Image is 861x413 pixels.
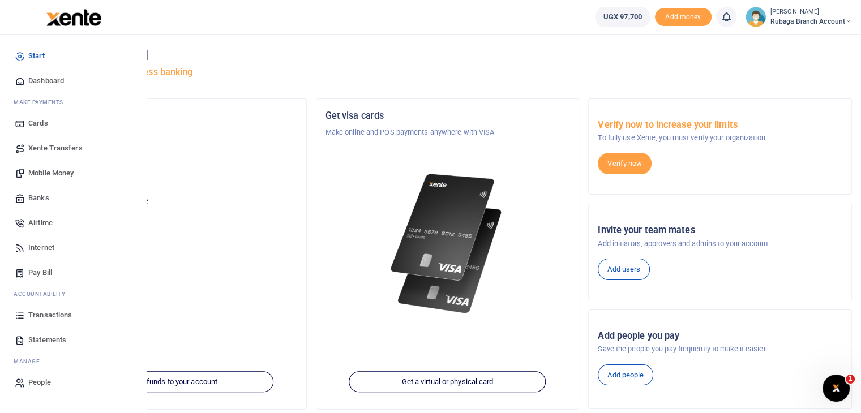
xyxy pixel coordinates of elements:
[598,330,842,342] h5: Add people you pay
[43,67,852,78] h5: Welcome to better business banking
[76,371,273,393] a: Add funds to your account
[9,136,138,161] a: Xente Transfers
[28,217,53,229] span: Airtime
[746,7,766,27] img: profile-user
[53,154,297,165] h5: Account
[53,127,297,138] p: Tugende Limited
[53,196,297,207] p: Your current account balance
[28,50,45,62] span: Start
[598,364,653,386] a: Add people
[598,225,842,236] h5: Invite your team mates
[598,153,652,174] a: Verify now
[22,290,65,298] span: countability
[9,285,138,303] li: Ac
[9,370,138,395] a: People
[770,7,852,17] small: [PERSON_NAME]
[53,110,297,122] h5: Organization
[770,16,852,27] span: Rubaga branch account
[349,371,546,393] a: Get a virtual or physical card
[598,119,842,131] h5: Verify now to increase your limits
[9,44,138,68] a: Start
[28,143,83,154] span: Xente Transfers
[595,7,650,27] a: UGX 97,700
[53,171,297,182] p: Rubaga branch account
[746,7,852,27] a: profile-user [PERSON_NAME] Rubaga branch account
[53,210,297,221] h5: UGX 97,700
[603,11,642,23] span: UGX 97,700
[28,309,72,321] span: Transactions
[9,111,138,136] a: Cards
[9,303,138,328] a: Transactions
[325,127,570,138] p: Make online and POS payments anywhere with VISA
[9,161,138,186] a: Mobile Money
[9,260,138,285] a: Pay Bill
[9,93,138,111] li: M
[45,12,101,21] a: logo-small logo-large logo-large
[846,375,855,384] span: 1
[823,375,850,402] iframe: Intercom live chat
[655,8,712,27] span: Add money
[9,328,138,352] a: Statements
[655,8,712,27] li: Toup your wallet
[598,238,842,249] p: Add initiators, approvers and admins to your account
[9,68,138,93] a: Dashboard
[19,98,63,106] span: ake Payments
[325,110,570,122] h5: Get visa cards
[43,49,852,61] h4: Hello [PERSON_NAME]
[46,9,101,26] img: logo-large
[9,352,138,370] li: M
[9,186,138,210] a: Banks
[28,334,66,346] span: Statements
[9,210,138,235] a: Airtime
[598,259,650,280] a: Add users
[19,357,40,365] span: anage
[28,118,48,129] span: Cards
[590,7,655,27] li: Wallet ballance
[28,192,49,204] span: Banks
[28,377,51,388] span: People
[655,12,712,20] a: Add money
[9,235,138,260] a: Internet
[28,242,54,253] span: Internet
[28,167,74,179] span: Mobile Money
[598,132,842,144] p: To fully use Xente, you must verify your organization
[387,165,509,322] img: xente-_physical_cards.png
[28,267,52,278] span: Pay Bill
[598,343,842,355] p: Save the people you pay frequently to make it easier
[28,75,64,87] span: Dashboard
